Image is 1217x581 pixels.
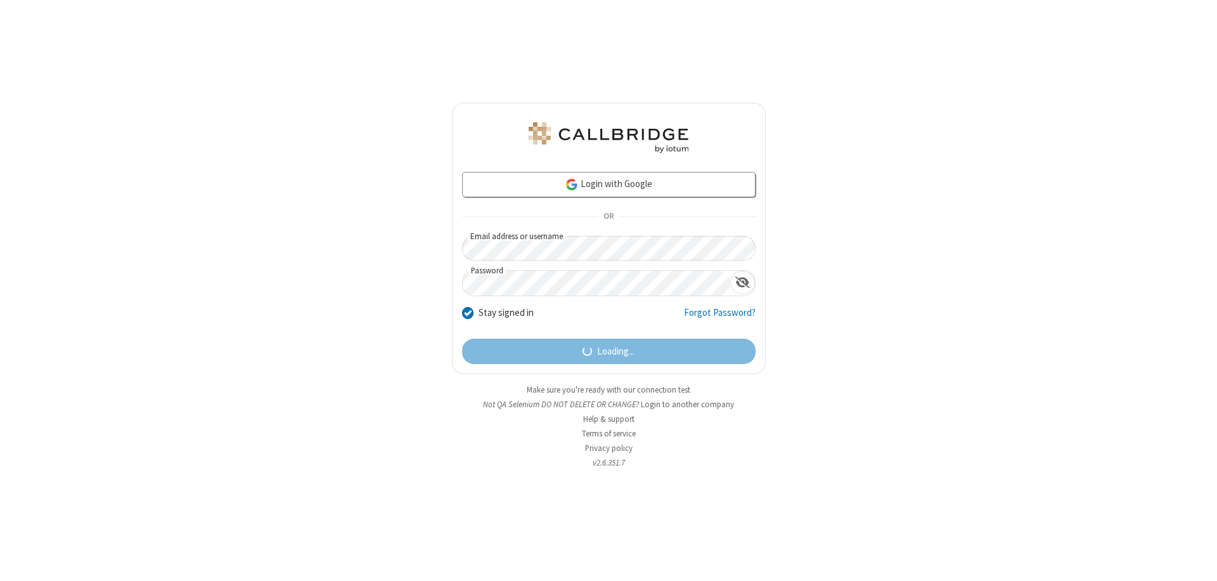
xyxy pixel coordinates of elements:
li: v2.6.351.7 [452,457,766,469]
input: Password [463,271,730,296]
a: Help & support [583,414,634,424]
label: Stay signed in [479,306,534,320]
button: Loading... [462,339,756,364]
a: Terms of service [582,428,636,439]
a: Privacy policy [585,443,633,454]
a: Forgot Password? [684,306,756,330]
a: Login with Google [462,172,756,197]
input: Email address or username [462,236,756,261]
button: Login to another company [641,398,734,410]
span: Loading... [597,344,634,359]
img: QA Selenium DO NOT DELETE OR CHANGE [526,122,691,153]
span: OR [598,208,619,226]
a: Make sure you're ready with our connection test [527,384,690,395]
div: Show password [730,271,755,294]
img: google-icon.png [565,178,579,192]
li: Not QA Selenium DO NOT DELETE OR CHANGE? [452,398,766,410]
